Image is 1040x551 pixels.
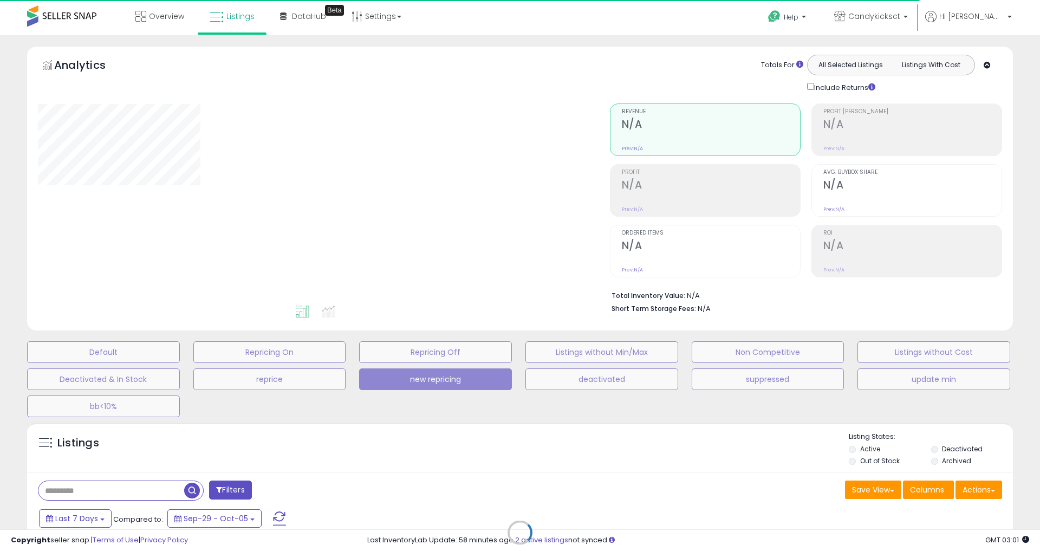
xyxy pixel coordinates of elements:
h2: N/A [823,179,1002,193]
h2: N/A [622,179,800,193]
button: deactivated [525,368,678,390]
span: DataHub [292,11,326,22]
button: Repricing On [193,341,346,363]
button: Listings without Cost [857,341,1010,363]
button: Repricing Off [359,341,512,363]
span: Ordered Items [622,230,800,236]
h2: N/A [823,239,1002,254]
button: Deactivated & In Stock [27,368,180,390]
li: N/A [612,288,994,301]
h2: N/A [622,239,800,254]
div: Include Returns [799,81,888,93]
span: Listings [226,11,255,22]
div: Totals For [761,60,803,70]
span: Avg. Buybox Share [823,170,1002,176]
span: Overview [149,11,184,22]
strong: Copyright [11,535,50,545]
a: Help [759,2,817,35]
span: Revenue [622,109,800,115]
span: N/A [698,303,711,314]
span: Profit [PERSON_NAME] [823,109,1002,115]
h2: N/A [622,118,800,133]
button: suppressed [692,368,844,390]
button: update min [857,368,1010,390]
button: bb<10% [27,396,180,417]
span: Profit [622,170,800,176]
button: reprice [193,368,346,390]
span: Candykicksct [848,11,900,22]
a: Hi [PERSON_NAME] [925,11,1012,35]
small: Prev: N/A [823,145,844,152]
span: Help [784,12,798,22]
b: Total Inventory Value: [612,291,685,300]
b: Short Term Storage Fees: [612,304,696,313]
div: Tooltip anchor [325,5,344,16]
button: Listings With Cost [890,58,971,72]
button: All Selected Listings [810,58,891,72]
button: new repricing [359,368,512,390]
div: seller snap | | [11,535,188,546]
button: Non Competitive [692,341,844,363]
button: Default [27,341,180,363]
small: Prev: N/A [823,267,844,273]
small: Prev: N/A [823,206,844,212]
h5: Analytics [54,57,127,75]
small: Prev: N/A [622,206,643,212]
button: Listings without Min/Max [525,341,678,363]
span: Hi [PERSON_NAME] [939,11,1004,22]
span: ROI [823,230,1002,236]
i: Get Help [768,10,781,23]
small: Prev: N/A [622,145,643,152]
small: Prev: N/A [622,267,643,273]
h2: N/A [823,118,1002,133]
